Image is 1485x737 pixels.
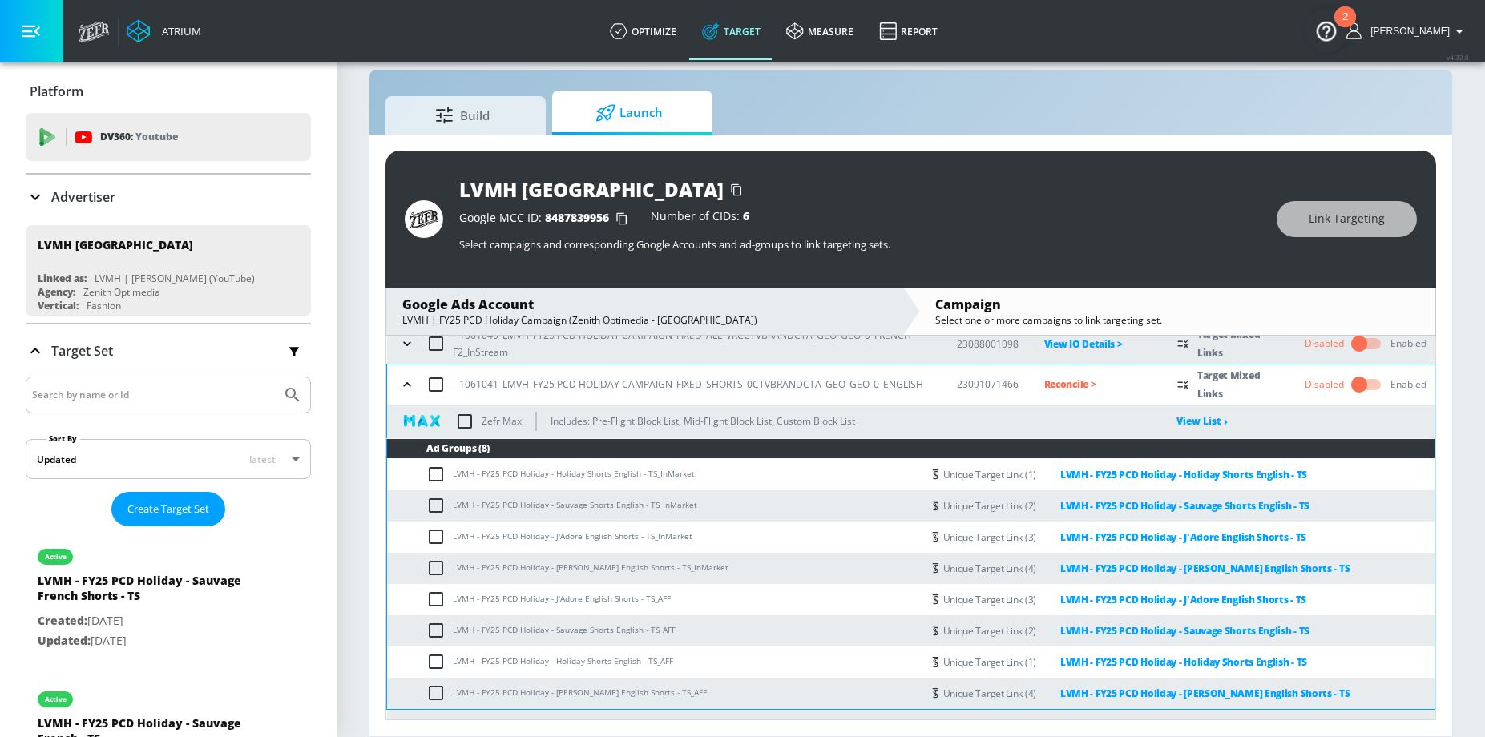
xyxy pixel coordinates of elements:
[38,285,75,299] div: Agency:
[1342,17,1348,38] div: 2
[1304,8,1349,53] button: Open Resource Center, 2 new notifications
[100,128,178,146] p: DV360:
[551,413,855,429] p: Includes: Pre-Flight Block List, Mid-Flight Block List, Custom Block List
[1346,22,1469,41] button: [PERSON_NAME]
[38,237,193,252] div: LVMH [GEOGRAPHIC_DATA]
[38,631,262,651] p: [DATE]
[1447,53,1469,62] span: v 4.32.0
[1197,325,1279,362] p: Target Mixed Links
[935,313,1419,327] div: Select one or more campaigns to link targeting set.
[459,211,635,227] div: Google MCC ID:
[402,313,886,327] div: LVMH | FY25 PCD Holiday Campaign (Zenith Optimedia - [GEOGRAPHIC_DATA])
[26,324,311,377] div: Target Set
[482,413,522,429] p: Zefr Max
[387,459,922,490] td: LVMH - FY25 PCD Holiday - Holiday Shorts English - TS_InMarket
[46,433,80,444] label: Sort By
[1176,414,1228,428] a: View List ›
[37,453,76,466] div: Updated
[1036,684,1350,703] a: LVMH - FY25 PCD Holiday - [PERSON_NAME] English Shorts - TS
[1036,559,1350,578] a: LVMH - FY25 PCD Holiday - [PERSON_NAME] English Shorts - TS
[387,522,922,553] td: LVMH - FY25 PCD Holiday - J'Adore English Shorts - TS_InMarket
[387,553,922,584] td: LVMH - FY25 PCD Holiday - [PERSON_NAME] English Shorts - TS_InMarket
[387,584,922,615] td: LVMH - FY25 PCD Holiday - J'Adore English Shorts - TS_AFF
[773,2,866,60] a: measure
[249,453,276,466] span: latest
[651,211,749,227] div: Number of CIDs:
[1036,528,1306,546] a: LVMH - FY25 PCD Holiday - J'Adore English Shorts - TS
[38,611,262,631] p: [DATE]
[26,225,311,316] div: LVMH [GEOGRAPHIC_DATA]Linked as:LVMH | [PERSON_NAME] (YouTube)Agency:Zenith OptimediaVertical:Fas...
[459,176,724,203] div: LVMH [GEOGRAPHIC_DATA]
[127,500,209,518] span: Create Target Set
[1305,336,1344,351] div: Disabled
[155,24,201,38] div: Atrium
[386,288,902,335] div: Google Ads AccountLVMH | FY25 PCD Holiday Campaign (Zenith Optimedia - [GEOGRAPHIC_DATA])
[38,613,87,628] span: Created:
[387,646,922,678] td: LVMH - FY25 PCD Holiday - Holiday Shorts English - TS_AFF
[453,376,923,393] p: --1061041_LMVH_FY25 PCD HOLIDAY CAMPAIGN_FIXED_SHORTS_0CTVBRANDCTA_GEO_GEO_0_ENGLISH
[45,553,67,561] div: active
[1390,377,1426,392] div: Enabled
[866,2,950,60] a: Report
[95,272,255,285] div: LVMH | [PERSON_NAME] (YouTube)
[459,237,1261,252] p: Select campaigns and corresponding Google Accounts and ad-groups to link targeting sets.
[943,684,1350,703] div: Unique Target Link (4)
[127,19,201,43] a: Atrium
[387,678,922,709] td: LVMH - FY25 PCD Holiday - [PERSON_NAME] English Shorts - TS_AFF
[1197,366,1279,403] p: Target Mixed Links
[26,533,311,662] div: activeLVMH - FY25 PCD Holiday - Sauvage French Shorts - TSCreated:[DATE]Updated:[DATE]
[51,188,115,206] p: Advertiser
[26,113,311,161] div: DV360: Youtube
[1364,26,1450,37] span: login as: nathan.mistretta@zefr.com
[1044,335,1152,353] p: View IO Details >
[568,94,690,132] span: Launch
[943,528,1307,546] div: Unique Target Link (3)
[1390,336,1426,351] div: Enabled
[32,385,275,405] input: Search by name or Id
[26,69,311,114] div: Platform
[1036,622,1309,640] a: LVMH - FY25 PCD Holiday - Sauvage Shorts English - TS
[1036,590,1306,609] a: LVMH - FY25 PCD Holiday - J'Adore English Shorts - TS
[1044,375,1152,393] p: Reconcile >
[38,299,79,312] div: Vertical:
[45,695,67,703] div: active
[402,296,886,313] div: Google Ads Account
[743,208,749,224] span: 6
[597,2,689,60] a: optimize
[1036,497,1309,515] a: LVMH - FY25 PCD Holiday - Sauvage Shorts English - TS
[38,272,87,285] div: Linked as:
[402,96,523,135] span: Build
[30,83,83,100] p: Platform
[387,439,1435,459] th: Ad Groups (8)
[387,490,922,522] td: LVMH - FY25 PCD Holiday - Sauvage Shorts English - TS_InMarket
[943,590,1307,609] div: Unique Target Link (3)
[957,336,1019,352] p: 23088001098
[1036,465,1307,484] a: LVMH - FY25 PCD Holiday - Holiday Shorts English - TS
[943,622,1310,640] div: Unique Target Link (2)
[38,633,91,648] span: Updated:
[943,465,1308,484] div: Unique Target Link (1)
[957,376,1019,393] p: 23091071466
[689,2,773,60] a: Target
[943,653,1308,671] div: Unique Target Link (1)
[1305,377,1344,392] div: Disabled
[935,296,1419,313] div: Campaign
[387,615,922,646] td: LVMH - FY25 PCD Holiday - Sauvage Shorts English - TS_AFF
[83,285,160,299] div: Zenith Optimedia
[545,210,609,225] span: 8487839956
[87,299,121,312] div: Fashion
[1036,653,1307,671] a: LVMH - FY25 PCD Holiday - Holiday Shorts English - TS
[943,497,1310,515] div: Unique Target Link (2)
[453,327,931,360] p: --1061040_LMVH_FY25 PCD HOLIDAY CAMPAIGN_FIXED_ALL_VRCCTVBRANDCTA_GEO_GEO_0_FRENCH F2_InStream
[26,175,311,219] div: Advertiser
[51,342,113,360] p: Target Set
[38,573,262,611] div: LVMH - FY25 PCD Holiday - Sauvage French Shorts - TS
[111,492,225,526] button: Create Target Set
[943,559,1350,578] div: Unique Target Link (4)
[135,128,178,145] p: Youtube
